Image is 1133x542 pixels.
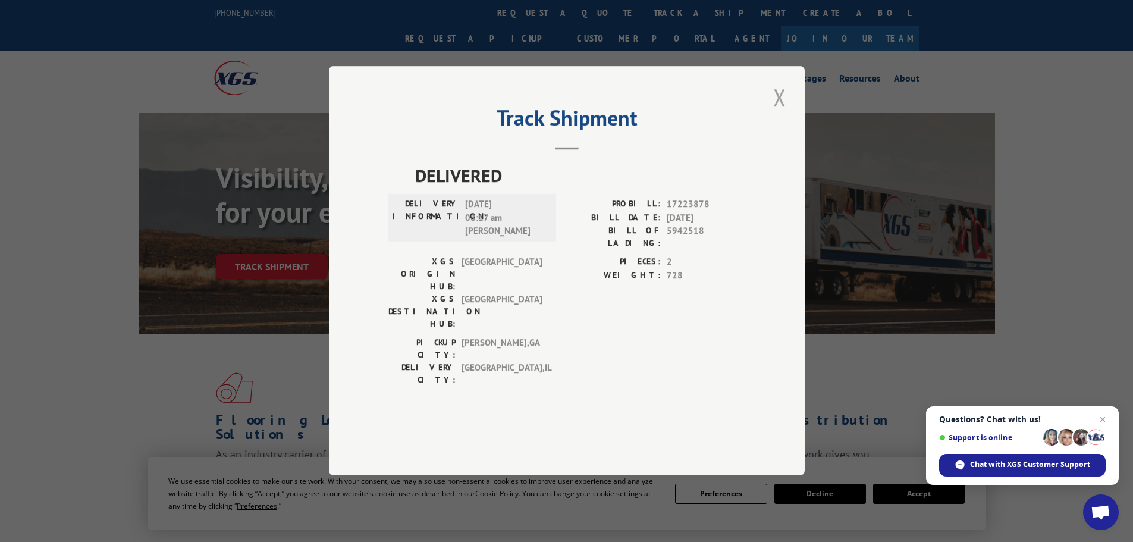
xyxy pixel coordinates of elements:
[667,256,745,270] span: 2
[415,162,745,189] span: DELIVERED
[462,293,542,331] span: [GEOGRAPHIC_DATA]
[1083,494,1119,530] a: Open chat
[567,198,661,212] label: PROBILL:
[667,198,745,212] span: 17223878
[392,198,459,239] label: DELIVERY INFORMATION:
[462,362,542,387] span: [GEOGRAPHIC_DATA] , IL
[970,459,1090,470] span: Chat with XGS Customer Support
[667,225,745,250] span: 5942518
[388,293,456,331] label: XGS DESTINATION HUB:
[462,256,542,293] span: [GEOGRAPHIC_DATA]
[567,269,661,283] label: WEIGHT:
[462,337,542,362] span: [PERSON_NAME] , GA
[770,81,790,114] button: Close modal
[667,211,745,225] span: [DATE]
[388,337,456,362] label: PICKUP CITY:
[939,433,1039,442] span: Support is online
[667,269,745,283] span: 728
[388,256,456,293] label: XGS ORIGIN HUB:
[465,198,545,239] span: [DATE] 08:17 am [PERSON_NAME]
[939,454,1106,477] span: Chat with XGS Customer Support
[567,225,661,250] label: BILL OF LADING:
[567,256,661,270] label: PIECES:
[567,211,661,225] label: BILL DATE:
[939,415,1106,424] span: Questions? Chat with us!
[388,109,745,132] h2: Track Shipment
[388,362,456,387] label: DELIVERY CITY:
